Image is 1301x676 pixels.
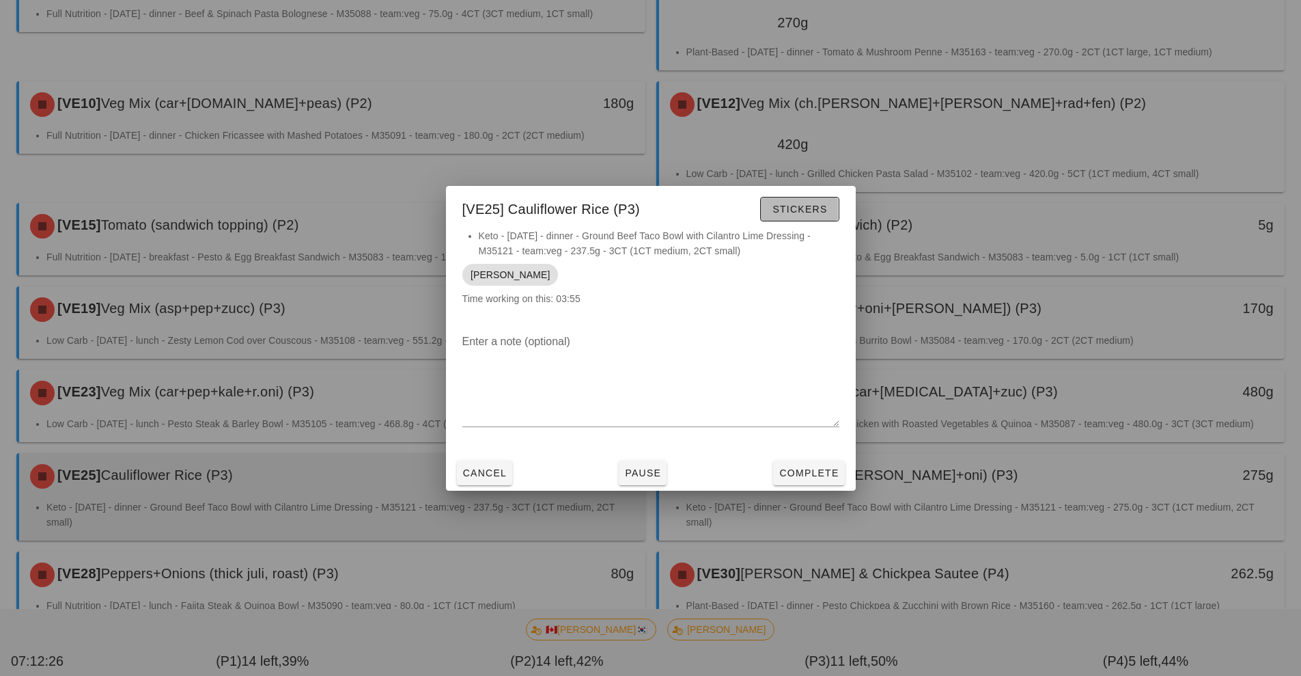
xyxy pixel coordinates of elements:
span: Cancel [462,468,507,478]
span: Complete [779,468,839,478]
span: Stickers [772,204,827,215]
div: Time working on this: 03:55 [446,228,856,320]
button: Cancel [457,461,513,485]
span: Pause [624,468,661,478]
span: [PERSON_NAME] [471,264,550,286]
button: Stickers [760,197,839,221]
li: Keto - [DATE] - dinner - Ground Beef Taco Bowl with Cilantro Lime Dressing - M35121 - team:veg - ... [479,228,839,258]
button: Pause [619,461,667,485]
button: Complete [773,461,844,485]
div: [VE25] Cauliflower Rice (P3) [446,186,856,228]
